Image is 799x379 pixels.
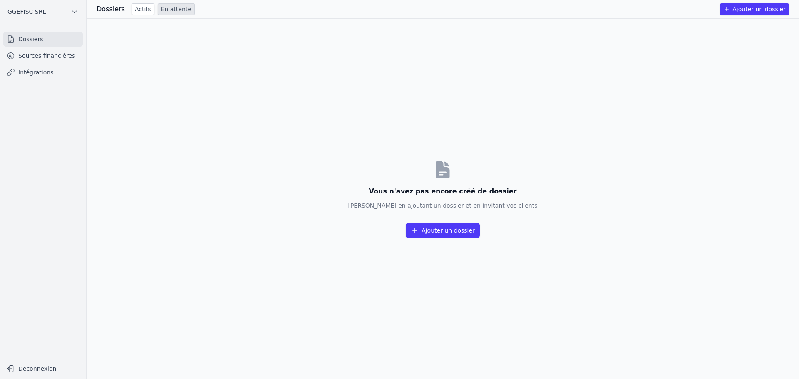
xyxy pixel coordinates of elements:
span: GGEFISC SRL [7,7,46,16]
button: Ajouter un dossier [406,223,480,238]
button: Déconnexion [3,362,83,375]
h3: Dossiers [97,4,125,14]
button: Ajouter un dossier [720,3,789,15]
a: Intégrations [3,65,83,80]
a: Sources financières [3,48,83,63]
h3: Vous n'avez pas encore créé de dossier [348,186,537,196]
a: Actifs [132,3,154,15]
button: GGEFISC SRL [3,5,83,18]
a: Dossiers [3,32,83,47]
p: [PERSON_NAME] en ajoutant un dossier et en invitant vos clients [348,201,537,210]
a: En attente [158,3,195,15]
